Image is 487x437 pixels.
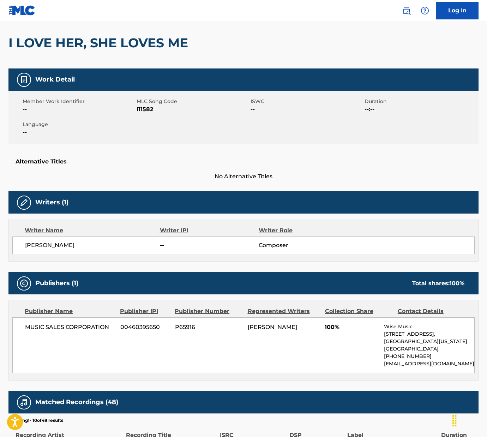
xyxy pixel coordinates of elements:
[20,398,28,407] img: Matched Recordings
[8,417,63,424] p: Showing 1 - 10 of 48 results
[251,105,363,114] span: --
[16,158,471,165] h5: Alternative Titles
[384,330,474,338] p: [STREET_ADDRESS],
[25,323,115,331] span: MUSIC SALES CORPORATION
[412,279,464,288] div: Total shares:
[450,280,464,287] span: 100 %
[35,279,78,287] h5: Publishers (1)
[436,2,479,19] a: Log In
[120,307,169,316] div: Publisher IPI
[8,172,479,181] span: No Alternative Titles
[160,226,259,235] div: Writer IPI
[20,279,28,288] img: Publishers
[25,241,160,250] span: [PERSON_NAME]
[20,76,28,84] img: Work Detail
[402,6,411,15] img: search
[384,345,474,353] p: [GEOGRAPHIC_DATA]
[384,323,474,330] p: Wise Music
[120,323,170,331] span: 00460395650
[399,4,414,18] a: Public Search
[23,128,135,137] span: --
[384,360,474,367] p: [EMAIL_ADDRESS][DOMAIN_NAME]
[259,241,349,250] span: Composer
[35,76,75,84] h5: Work Detail
[248,307,320,316] div: Represented Writers
[175,323,242,331] span: P65916
[325,307,392,316] div: Collection Share
[23,98,135,105] span: Member Work Identifier
[449,410,460,431] div: Drag
[325,323,379,331] span: 100%
[248,324,297,330] span: [PERSON_NAME]
[251,98,363,105] span: ISWC
[160,241,259,250] span: --
[421,6,429,15] img: help
[23,121,135,128] span: Language
[25,307,115,316] div: Publisher Name
[398,307,465,316] div: Contact Details
[35,198,68,206] h5: Writers (1)
[8,5,36,16] img: MLC Logo
[259,226,349,235] div: Writer Role
[8,35,192,51] h2: I LOVE HER, SHE LOVES ME
[365,98,477,105] span: Duration
[384,353,474,360] p: [PHONE_NUMBER]
[365,105,477,114] span: --:--
[20,198,28,207] img: Writers
[137,105,249,114] span: I11582
[23,105,135,114] span: --
[25,226,160,235] div: Writer Name
[418,4,432,18] div: Help
[137,98,249,105] span: MLC Song Code
[452,403,487,437] iframe: Chat Widget
[175,307,242,316] div: Publisher Number
[35,398,118,406] h5: Matched Recordings (48)
[384,338,474,345] p: [GEOGRAPHIC_DATA][US_STATE]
